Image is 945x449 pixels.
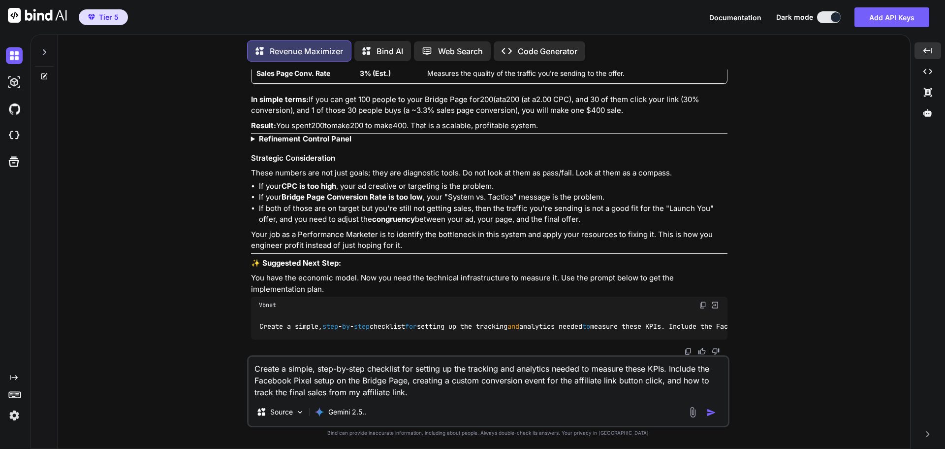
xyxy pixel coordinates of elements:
[282,192,423,202] strong: Bridge Page Conversion Rate is too low
[315,407,324,417] img: Gemini 2.5 Pro
[360,69,391,77] strong: 3% (Est.)
[99,12,119,22] span: Tier 5
[251,168,727,179] p: These numbers are not just goals; they are diagnostic tools. Do not look at them as pass/fail. Lo...
[88,14,95,20] img: premium
[507,322,519,331] span: and
[438,45,483,57] p: Web Search
[251,94,727,116] p: If you can get 100 people to your Bridge Page for 2.00 CPC), and 30 of them click your link (30% ...
[6,74,23,91] img: darkAi-studio
[282,181,336,191] strong: CPC is too high
[8,8,67,23] img: Bind AI
[711,301,720,310] img: Open in Browser
[251,229,727,251] p: Your job as a Performance Marketer is to identify the bottleneck in this system and apply your re...
[259,134,351,143] strong: Refinement Control Panel
[684,347,692,355] img: copy
[327,121,331,130] mi: o
[422,63,727,83] td: Measures the quality of the traffic you're sending to the offer.
[259,181,727,192] li: If your , your ad creative or targeting is the problem.
[342,121,346,130] mi: k
[270,407,293,417] p: Source
[79,9,128,25] button: premiumTier 5
[372,214,415,224] strong: congruency
[518,45,577,57] p: Code Generator
[350,121,393,130] annotation: 200 to make
[259,203,727,225] li: If both of those are on target but you're still not getting sales, then the traffic you're sendin...
[854,7,929,27] button: Add API Keys
[706,408,716,417] img: icon
[324,121,327,130] mi: t
[480,95,493,104] mn: 200
[6,407,23,424] img: settings
[296,408,304,416] img: Pick Models
[251,273,727,295] p: You have the economic model. Now you need the technical infrastructure to measure it. Use the pro...
[687,407,698,418] img: attachment
[259,192,727,203] li: If your , your "System vs. Tactics" message is the problem.
[270,45,343,57] p: Revenue Maximizer
[251,120,727,132] p: You spent 400. That is a scalable, profitable system.
[256,69,330,77] strong: Sales Page Conv. Rate
[331,121,338,130] mi: m
[6,127,23,144] img: cloudideIcon
[698,347,706,355] img: like
[251,95,309,104] strong: In simple terms:
[506,95,536,104] annotation: 200 (at a
[493,95,496,104] mo: (
[346,121,350,130] mi: e
[251,134,727,145] summary: Refinement Control Panel
[249,357,728,398] textarea: Create a simple, step-by-step checklist for setting up the tracking and analytics needed to measu...
[712,347,720,355] img: dislike
[342,322,350,331] span: by
[699,301,707,309] img: copy
[311,121,324,130] mn: 200
[251,153,727,164] h3: Strategic Consideration
[247,429,729,437] p: Bind can provide inaccurate information, including about people. Always double-check its answers....
[709,12,761,23] button: Documentation
[6,47,23,64] img: darkChat
[328,407,366,417] p: Gemini 2.5..
[259,301,276,309] span: Vbnet
[496,95,500,104] mi: a
[709,13,761,22] span: Documentation
[405,322,417,331] span: for
[776,12,813,22] span: Dark mode
[251,121,276,130] strong: Result:
[377,45,403,57] p: Bind AI
[338,121,342,130] mi: a
[251,258,341,268] strong: ✨ Suggested Next Step:
[322,322,338,331] span: step
[354,322,370,331] span: step
[502,95,506,104] mi: a
[6,101,23,117] img: githubDark
[582,322,590,331] span: to
[500,95,502,104] mi: t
